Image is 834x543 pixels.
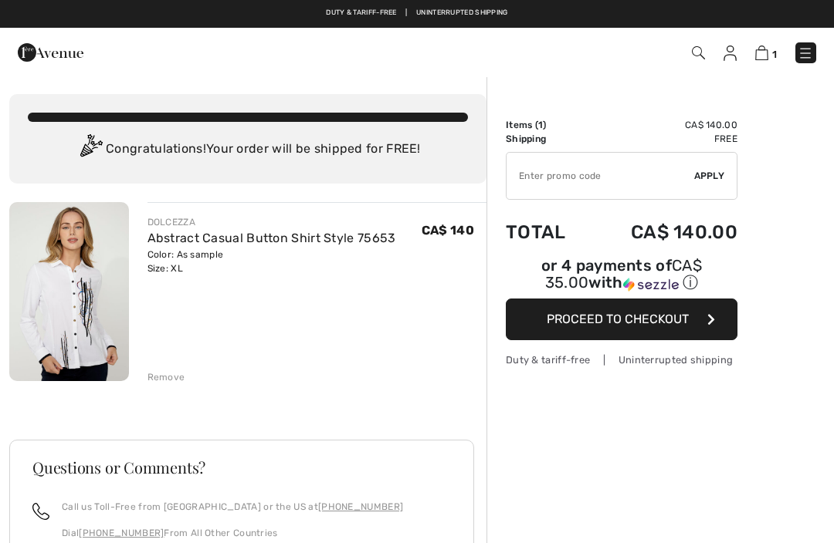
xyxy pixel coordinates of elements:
[28,134,468,165] div: Congratulations! Your order will be shipped for FREE!
[623,278,679,292] img: Sezzle
[18,37,83,68] img: 1ère Avenue
[75,134,106,165] img: Congratulation2.svg
[547,312,689,326] span: Proceed to Checkout
[545,256,702,292] span: CA$ 35.00
[62,526,403,540] p: Dial From All Other Countries
[798,46,813,61] img: Menu
[507,153,694,199] input: Promo code
[506,132,589,146] td: Shipping
[79,528,164,538] a: [PHONE_NUMBER]
[589,118,737,132] td: CA$ 140.00
[62,500,403,514] p: Call us Toll-Free from [GEOGRAPHIC_DATA] or the US at
[147,370,185,384] div: Remove
[147,248,396,275] div: Color: As sample Size: XL
[755,46,768,60] img: Shopping Bag
[32,460,451,475] h3: Questions or Comments?
[755,43,777,62] a: 1
[724,46,737,61] img: My Info
[147,215,396,229] div: DOLCEZZA
[589,206,737,258] td: CA$ 140.00
[694,169,725,183] span: Apply
[506,206,589,258] td: Total
[692,46,705,59] img: Search
[589,132,737,146] td: Free
[422,223,474,238] span: CA$ 140
[506,258,737,293] div: or 4 payments of with
[772,49,777,60] span: 1
[538,120,543,130] span: 1
[506,258,737,298] div: or 4 payments ofCA$ 35.00withSezzle Click to learn more about Sezzle
[32,503,49,520] img: call
[506,352,737,367] div: Duty & tariff-free | Uninterrupted shipping
[506,118,589,132] td: Items ( )
[506,298,737,340] button: Proceed to Checkout
[9,202,129,381] img: Abstract Casual Button Shirt Style 75653
[18,44,83,59] a: 1ère Avenue
[318,501,403,512] a: [PHONE_NUMBER]
[147,231,396,245] a: Abstract Casual Button Shirt Style 75653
